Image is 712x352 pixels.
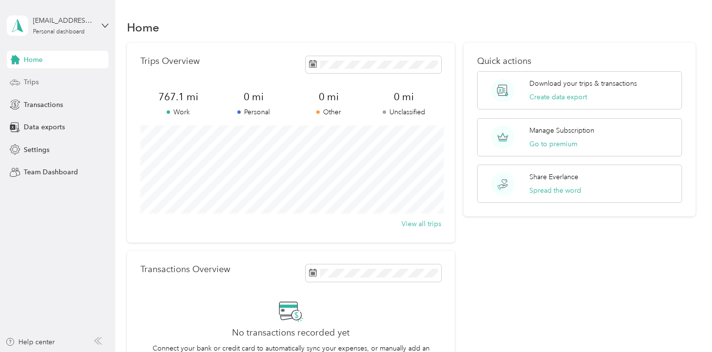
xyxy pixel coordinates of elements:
p: Manage Subscription [529,125,594,136]
span: Trips [24,77,39,87]
h1: Home [127,22,159,32]
span: Data exports [24,122,65,132]
p: Work [140,107,216,117]
span: 767.1 mi [140,90,216,104]
div: [EMAIL_ADDRESS][DOMAIN_NAME] [33,15,93,26]
span: Team Dashboard [24,167,78,177]
button: Go to premium [529,139,577,149]
p: Other [291,107,366,117]
span: 0 mi [366,90,441,104]
button: Help center [5,337,55,347]
button: View all trips [402,219,441,229]
span: 0 mi [291,90,366,104]
span: Settings [24,145,49,155]
p: Unclassified [366,107,441,117]
p: Quick actions [477,56,682,66]
p: Download your trips & transactions [529,78,637,89]
button: Spread the word [529,185,581,196]
div: Personal dashboard [33,29,85,35]
p: Personal [216,107,291,117]
p: Trips Overview [140,56,200,66]
iframe: Everlance-gr Chat Button Frame [658,298,712,352]
span: Home [24,55,43,65]
p: Transactions Overview [140,264,230,275]
button: Create data export [529,92,587,102]
p: Share Everlance [529,172,578,182]
span: Transactions [24,100,63,110]
h2: No transactions recorded yet [232,328,350,338]
span: 0 mi [216,90,291,104]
